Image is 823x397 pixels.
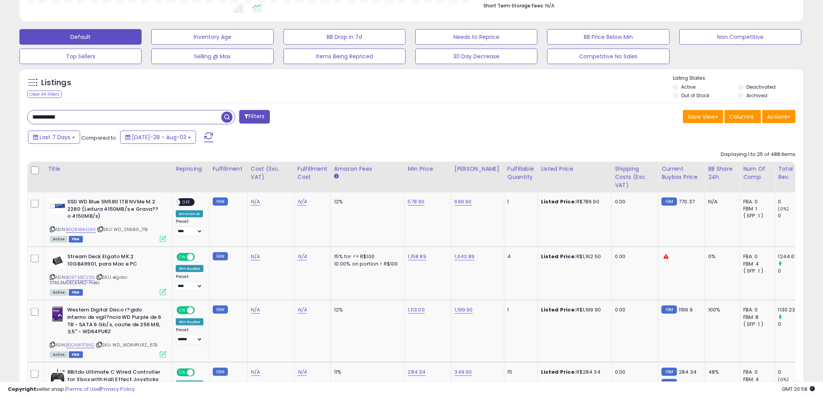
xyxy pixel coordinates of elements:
div: 4 [508,253,532,260]
div: 0 [778,369,810,376]
div: Amazon AI [176,210,203,217]
span: All listings currently available for purchase on Amazon [50,352,68,358]
div: FBM: 1 [743,205,769,212]
a: Terms of Use [67,385,100,393]
div: ( SFP: 1 ) [743,268,769,275]
a: N/A [251,368,260,376]
div: 1244.67 [778,253,810,260]
div: 15 [508,369,532,376]
small: FBM [662,198,677,206]
a: 1,640.89 [455,253,475,261]
span: 770.37 [679,198,695,205]
a: 284.34 [408,368,426,376]
img: 41xaES9OFPL._SL40_.jpg [50,306,65,322]
div: Fulfillment [213,165,244,173]
div: FBA: 0 [743,253,769,260]
div: 0.00 [615,253,652,260]
span: ON [177,369,187,376]
div: FBA: 0 [743,198,769,205]
b: Listed Price: [541,253,576,260]
div: Fulfillable Quantity [508,165,534,181]
div: Fulfillment Cost [298,165,327,181]
span: OFF [180,199,193,206]
a: B09738CV2G [66,274,95,281]
div: ASIN: [50,198,166,241]
a: N/A [251,306,260,314]
div: Total Rev. [778,165,807,181]
div: 15% for <= R$100 [334,253,399,260]
button: Save View [683,110,723,123]
div: Cost (Exc. VAT) [251,165,291,181]
span: Columns [730,113,754,121]
div: [PERSON_NAME] [455,165,501,173]
div: 0 [778,321,810,328]
button: Top Sellers [19,49,142,64]
div: Title [48,165,169,173]
div: Clear All Filters [27,91,62,98]
a: N/A [298,368,307,376]
a: 1,199.90 [455,306,473,314]
div: N/A [708,198,734,205]
div: R$284.34 [541,369,606,376]
button: BB Drop in 7d [284,29,406,45]
div: ( SFP: 1 ) [743,321,769,328]
b: Listed Price: [541,368,576,376]
button: Columns [725,110,761,123]
label: Out of Stock [681,92,710,99]
div: Win BuyBox [176,318,203,325]
div: Win BuyBox [176,265,203,272]
div: Min Price [408,165,448,173]
div: 0 [778,268,810,275]
div: Preset: [176,274,203,292]
button: Items Being Repriced [284,49,406,64]
div: Repricing [176,165,206,173]
div: Listed Price [541,165,608,173]
div: FBM: 8 [743,314,769,321]
a: N/A [251,198,260,206]
span: FBM [69,289,83,296]
b: SSD WD Blue SN580 1TB NVMe M.2 2280 (Leitura 4150MB/s e Grava??o 4150MB/s) [67,198,162,222]
div: ( SFP: 1 ) [743,212,769,219]
div: Current Buybox Price [662,165,702,181]
div: R$1,162.50 [541,253,606,260]
div: 0 [778,212,810,219]
div: Displaying 1 to 25 of 488 items [721,151,796,158]
button: Non Competitive [679,29,802,45]
button: Inventory Age [151,29,273,45]
small: FBM [662,368,677,376]
small: FBM [213,368,228,376]
div: R$789.90 [541,198,606,205]
img: 31lGLJWplBL._SL40_.jpg [50,253,65,269]
img: 31bK0HizCJL._SL40_.jpg [50,369,65,384]
div: FBA: 0 [743,306,769,313]
a: 578.90 [408,198,425,206]
button: Needs to Reprice [415,29,538,45]
div: 1 [508,198,532,205]
div: Num of Comp. [743,165,772,181]
div: FBA: 0 [743,369,769,376]
button: BB Price Below Min [547,29,669,45]
b: Western Digital Disco r?gido interno de vigil?ncia WD Purple de 6 TB - SATA 6 Gb/s, cache de 256 ... [67,306,162,337]
div: FBM: 4 [743,261,769,268]
h5: Listings [41,77,71,88]
small: FBM [662,306,677,314]
span: 1199.9 [679,306,693,313]
button: Competitive No Sales [547,49,669,64]
button: Actions [762,110,796,123]
a: N/A [298,253,307,261]
div: 0.00 [615,198,652,205]
strong: Copyright [8,385,36,393]
div: seller snap | | [8,386,135,393]
small: FBM [213,198,228,206]
span: OFF [194,254,206,261]
a: 349.90 [455,368,472,376]
img: 31AL8WaQSkL._SL40_.jpg [50,198,65,214]
button: Default [19,29,142,45]
small: FBM [213,306,228,314]
small: FBM [213,252,228,261]
div: 11% [334,369,399,376]
span: | SKU: WD_SN580_1TB [97,226,147,233]
span: Compared to: [81,134,117,142]
small: (0%) [778,206,789,212]
div: 48% [708,369,734,376]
